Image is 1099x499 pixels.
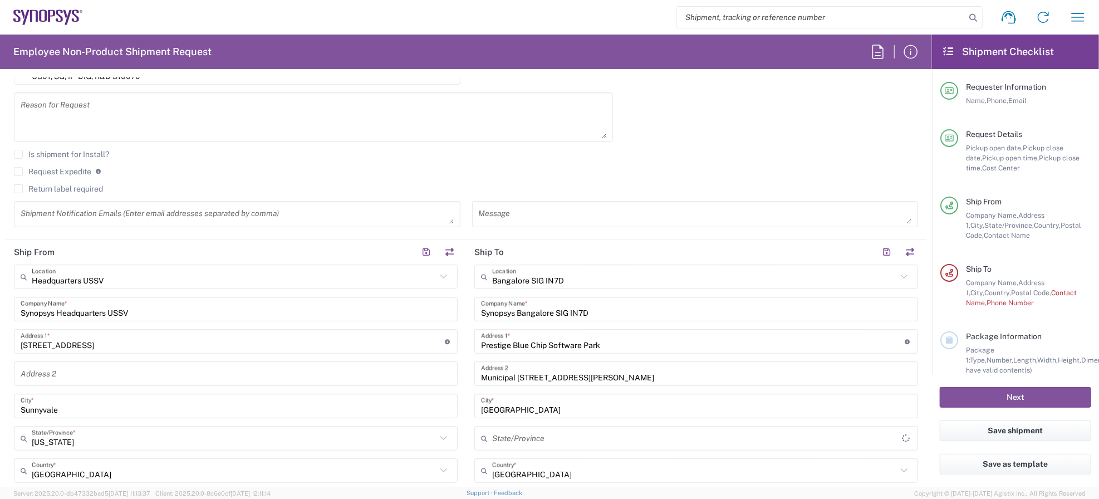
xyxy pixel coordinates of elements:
[982,154,1039,162] span: Pickup open time,
[14,247,55,258] h2: Ship From
[984,288,1011,297] span: Country,
[984,231,1030,239] span: Contact Name
[474,247,504,258] h2: Ship To
[942,45,1054,58] h2: Shipment Checklist
[914,488,1086,498] span: Copyright © [DATE]-[DATE] Agistix Inc., All Rights Reserved
[155,490,271,497] span: Client: 2025.20.0-8c6e0cf
[970,288,984,297] span: City,
[1011,288,1051,297] span: Postal Code,
[1034,221,1061,229] span: Country,
[13,490,150,497] span: Server: 2025.20.0-db47332bad5
[970,356,987,364] span: Type,
[1008,96,1027,105] span: Email
[966,82,1046,91] span: Requester Information
[1037,356,1058,364] span: Width,
[467,490,494,496] a: Support
[1058,356,1081,364] span: Height,
[966,144,1023,152] span: Pickup open date,
[14,184,103,193] label: Return label required
[982,164,1020,172] span: Cost Center
[970,221,984,229] span: City,
[940,420,1091,441] button: Save shipment
[966,211,1018,219] span: Company Name,
[14,167,91,176] label: Request Expedite
[677,7,965,28] input: Shipment, tracking or reference number
[966,265,992,273] span: Ship To
[940,454,1091,474] button: Save as template
[987,299,1034,307] span: Phone Number
[13,45,212,58] h2: Employee Non-Product Shipment Request
[1013,356,1037,364] span: Length,
[966,197,1002,206] span: Ship From
[987,356,1013,364] span: Number,
[966,130,1022,139] span: Request Details
[494,490,522,496] a: Feedback
[966,96,987,105] span: Name,
[966,346,994,364] span: Package 1:
[109,490,150,497] span: [DATE] 11:13:37
[14,150,109,159] label: Is shipment for Install?
[966,332,1042,341] span: Package Information
[987,96,1008,105] span: Phone,
[940,387,1091,408] button: Next
[984,221,1034,229] span: State/Province,
[966,278,1018,287] span: Company Name,
[230,490,271,497] span: [DATE] 12:11:14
